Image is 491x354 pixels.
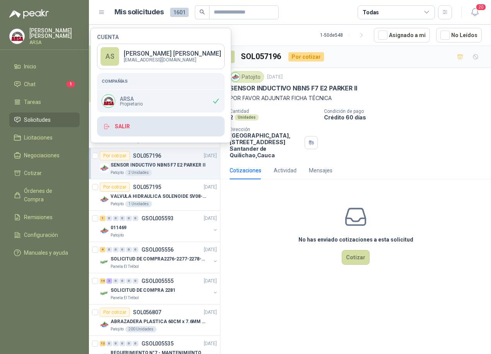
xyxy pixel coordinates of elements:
[9,130,80,145] a: Licitaciones
[324,109,488,114] p: Condición de pago
[204,277,217,285] p: [DATE]
[89,179,220,211] a: Por cotizarSOL057195[DATE] Company LogoVALVULA HIDRAULICA SOLENOIDE SV08-20Patojito1 Unidades
[309,166,332,175] div: Mensajes
[111,287,176,294] p: SOLICITUD DE COMPRA 2281
[9,77,80,92] a: Chat1
[10,29,24,44] img: Company Logo
[100,163,109,173] img: Company Logo
[230,84,357,92] p: SENSOR INDUCTIVO NBN5 F7 E2 PARKER II
[100,278,106,284] div: 14
[106,278,112,284] div: 3
[106,216,112,221] div: 0
[24,231,58,239] span: Configuración
[100,257,109,267] img: Company Logo
[374,28,430,43] button: Asignado a mi
[113,247,119,252] div: 0
[97,116,225,136] button: Salir
[24,62,36,71] span: Inicio
[120,96,143,102] p: ARSA
[111,224,126,231] p: 011469
[142,278,174,284] p: GSOL005555
[114,7,164,18] h1: Mis solicitudes
[298,235,413,244] h3: No has enviado cotizaciones a esta solicitud
[204,340,217,347] p: [DATE]
[29,40,80,45] p: ARSA
[100,247,106,252] div: 4
[89,148,220,179] a: Por cotizarSOL057196[DATE] Company LogoSENSOR INDUCTIVO NBN5 F7 E2 PARKER IIPatojito2 Unidades
[133,310,161,315] p: SOL056807
[29,28,80,39] p: [PERSON_NAME] [PERSON_NAME]
[111,201,124,207] p: Patojito
[111,232,124,238] p: Patojito
[9,245,80,260] a: Manuales y ayuda
[142,247,174,252] p: GSOL005556
[100,320,109,329] img: Company Logo
[320,29,368,41] div: 1 - 50 de 548
[100,341,106,346] div: 12
[106,341,112,346] div: 0
[142,216,174,221] p: GSOL005593
[111,264,139,270] p: Panela El Trébol
[100,151,130,160] div: Por cotizar
[113,278,119,284] div: 0
[241,51,282,63] h3: SOL057196
[9,59,80,74] a: Inicio
[100,195,109,204] img: Company Logo
[9,112,80,127] a: Solicitudes
[125,170,152,176] div: 2 Unidades
[204,152,217,160] p: [DATE]
[111,318,207,325] p: ABRAZADERA PLASTICA 60CM x 7.6MM ANCHA
[363,8,379,17] div: Todas
[111,170,124,176] p: Patojito
[476,3,486,11] span: 20
[9,228,80,242] a: Configuración
[102,78,220,85] h5: Compañías
[66,81,75,87] span: 1
[126,278,132,284] div: 0
[199,9,205,15] span: search
[113,341,119,346] div: 0
[126,247,132,252] div: 0
[97,34,225,40] h4: Cuenta
[24,98,41,106] span: Tareas
[102,95,115,107] img: Company Logo
[124,58,221,62] p: [EMAIL_ADDRESS][DOMAIN_NAME]
[235,114,259,121] div: Unidades
[119,278,125,284] div: 0
[288,52,324,61] div: Por cotizar
[24,248,68,257] span: Manuales y ayuda
[100,276,218,301] a: 14 3 0 0 0 0 GSOL005555[DATE] Company LogoSOLICITUD DE COMPRA 2281Panela El Trébol
[9,95,80,109] a: Tareas
[111,326,124,332] p: Patojito
[100,289,109,298] img: Company Logo
[9,210,80,225] a: Remisiones
[125,326,157,332] div: 200 Unidades
[111,193,207,200] p: VALVULA HIDRAULICA SOLENOIDE SV08-20
[9,9,49,19] img: Logo peakr
[100,214,218,238] a: 1 0 0 0 0 0 GSOL005593[DATE] Company Logo011469Patojito
[133,247,138,252] div: 0
[24,187,72,204] span: Órdenes de Compra
[142,341,174,346] p: GSOL005535
[119,247,125,252] div: 0
[101,47,119,66] div: AS
[100,216,106,221] div: 1
[230,109,318,114] p: Cantidad
[113,216,119,221] div: 0
[97,90,225,112] div: Company LogoARSAPropietario
[170,8,189,17] span: 1601
[125,201,152,207] div: 1 Unidades
[100,308,130,317] div: Por cotizar
[111,162,206,169] p: SENSOR INDUCTIVO NBN5 F7 E2 PARKER II
[267,73,283,81] p: [DATE]
[204,184,217,191] p: [DATE]
[342,250,370,265] button: Cotizar
[133,341,138,346] div: 0
[126,216,132,221] div: 0
[133,216,138,221] div: 0
[97,44,225,69] a: AS[PERSON_NAME] [PERSON_NAME][EMAIL_ADDRESS][DOMAIN_NAME]
[100,245,218,270] a: 4 0 0 0 0 0 GSOL005556[DATE] Company LogoSOLICITUD DE COMPRA2276-2277-2278-2284-2285-Panela El Tr...
[230,166,261,175] div: Cotizaciones
[9,184,80,207] a: Órdenes de Compra
[230,127,302,132] p: Dirección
